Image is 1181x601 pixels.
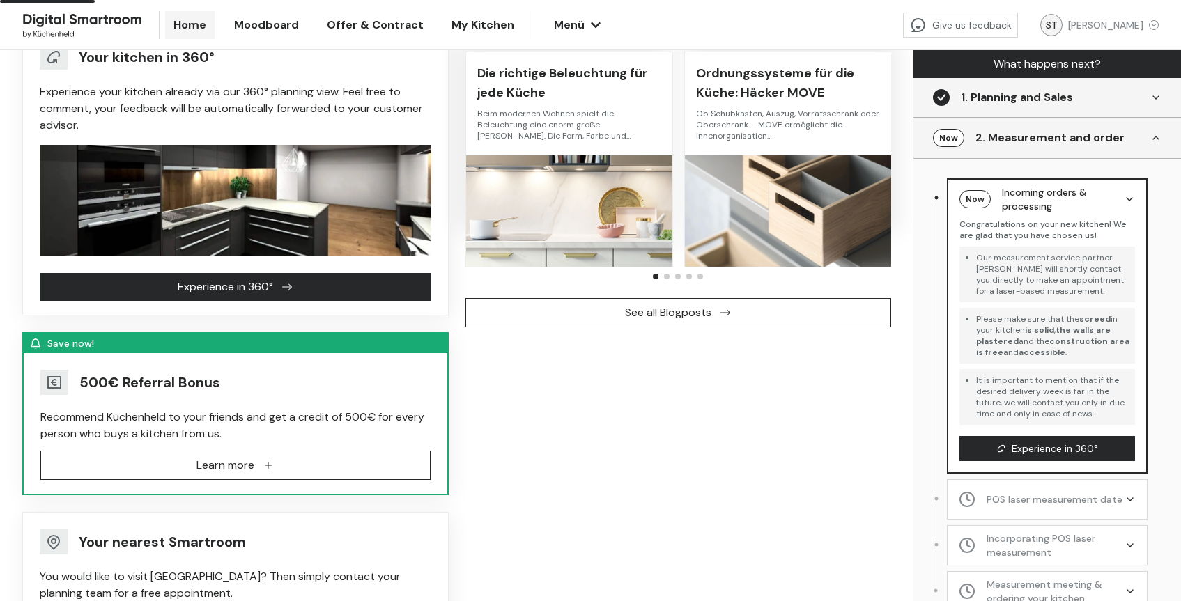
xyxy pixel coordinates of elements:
div: [PERSON_NAME] [1068,18,1159,32]
span: My Kitchen [451,17,514,33]
a: Die richtige Beleuchtung für jede KücheBeim modernen Wohnen spielt die Beleuchtung eine enorm gro... [465,52,673,267]
div: ST [1040,14,1063,36]
span: See all Blogposts [625,304,711,321]
span: Save now! [47,336,94,350]
a: Ordnungssysteme für die Küche: Häcker MOVEOb Schubkasten, Auszug, Vorratsschrank oder Oberschrank... [684,52,892,267]
div: Your kitchen in 360° [79,47,215,67]
img: Bild [685,155,891,267]
strong: construction area is free [976,336,1129,358]
span: Learn more [196,457,254,474]
strong: accessible [1019,347,1065,358]
a: My Kitchen [443,11,523,39]
button: Experience in 360° [40,273,431,301]
li: Please make sure that the in your kitchen , and the and . [976,308,1129,364]
a: Learn more [40,458,431,472]
strong: is solid [1025,325,1054,336]
button: Experience in 360° [959,436,1135,461]
div: 1. Planning and Sales [961,89,1073,106]
span: Experience in 360° [178,279,273,295]
img: Bild [466,155,672,267]
img: Kuechenheld logo [22,9,142,41]
a: Home [165,11,215,39]
button: Menü [546,11,607,39]
div: Now [933,129,964,147]
div: Experience your kitchen already via our 360° planning view. Feel free to comment, your feedback w... [40,84,431,134]
p: Congratulations on your new kitchen! We are glad that you have chosen us! [959,219,1135,241]
span: Experience in 360° [1012,442,1098,455]
div: Now [959,190,991,208]
strong: the walls are plastered [976,325,1111,347]
span: Give us feedback [932,18,1012,32]
a: Offer & Contract [318,11,432,39]
div: Your nearest Smartroom [79,532,246,552]
img: Bild [40,145,431,256]
div: Recommend Küchenheld to your friends and get a credit of 500€ for every person who buys a kitchen... [40,409,431,442]
span: Home [173,17,206,33]
div: What happens next? [930,56,1164,72]
strong: screed [1079,313,1111,325]
span: Offer & Contract [327,17,424,33]
button: See all Blogposts [465,298,892,327]
div: Incorporating POS laser measurement [987,531,1125,559]
a: Experience in 360° [959,444,1135,456]
button: Learn more [40,451,431,480]
button: ST[PERSON_NAME] [1029,11,1170,39]
div: 2. Measurement and order [975,130,1125,146]
div: 500€ Referral Bonus [79,373,220,392]
div: Die richtige Beleuchtung für jede Küche [477,63,661,102]
div: Ob Schubkasten, Auszug, Vorratsschrank oder Oberschrank – MOVE ermöglicht die Innenorganisation… [696,108,880,141]
a: Experience in 360° [40,279,431,294]
div: Beim modernen Wohnen spielt die Beleuchtung eine enorm große [PERSON_NAME]. Die Form, Farbe und I... [477,108,661,141]
div: Ordnungssysteme für die Küche: Häcker MOVE [696,63,880,102]
a: Moodboard [226,11,307,39]
span: Moodboard [234,17,299,33]
div: POS laser measurement date [987,492,1122,506]
li: Our measurement service partner [PERSON_NAME] will shortly contact you directly to make an appoin... [976,247,1129,302]
div: Incoming orders & processing [1002,185,1124,213]
li: It is important to mention that if the desired delivery week is far in the future, we will contac... [976,369,1129,425]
